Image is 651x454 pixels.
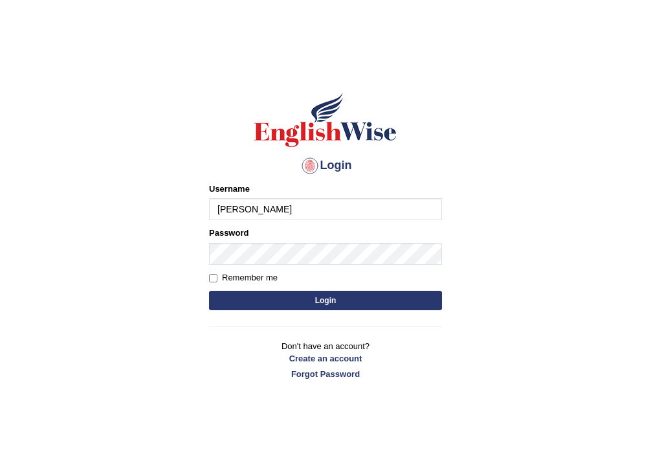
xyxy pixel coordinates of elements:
a: Create an account [209,352,442,365]
label: Remember me [209,271,278,284]
label: Password [209,227,248,239]
p: Don't have an account? [209,340,442,380]
a: Forgot Password [209,368,442,380]
input: Remember me [209,274,217,282]
h4: Login [209,155,442,176]
button: Login [209,291,442,310]
label: Username [209,183,250,195]
img: Logo of English Wise sign in for intelligent practice with AI [252,91,399,149]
